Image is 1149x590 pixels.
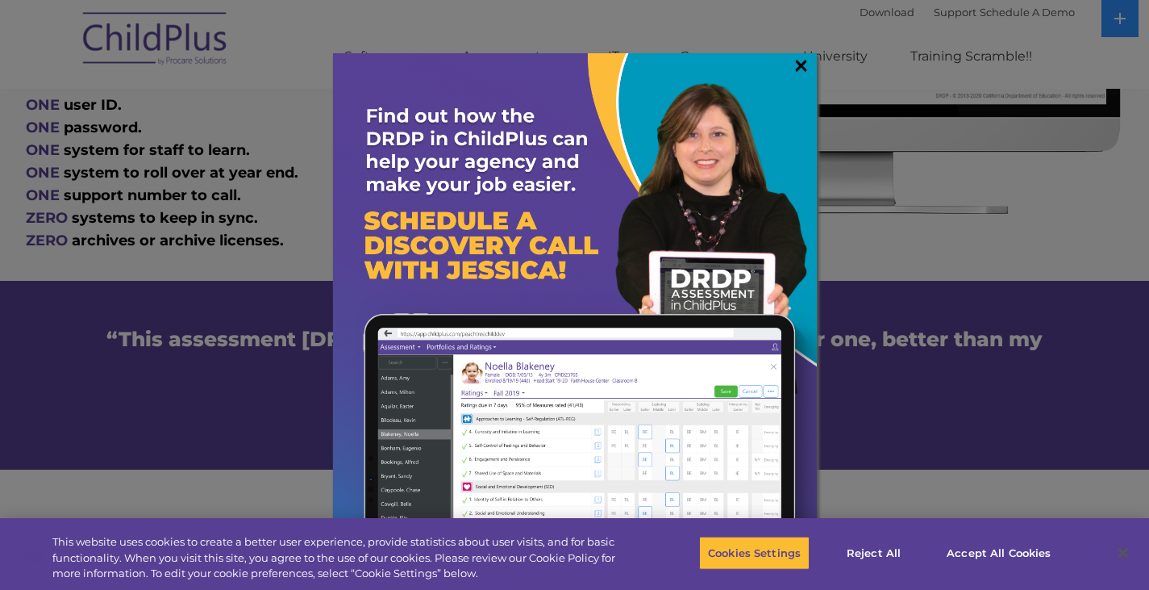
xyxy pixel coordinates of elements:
[938,536,1059,570] button: Accept All Cookies
[52,534,632,582] div: This website uses cookies to create a better user experience, provide statistics about user visit...
[823,536,924,570] button: Reject All
[792,57,810,73] a: ×
[699,536,810,570] button: Cookies Settings
[1105,535,1141,571] button: Close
